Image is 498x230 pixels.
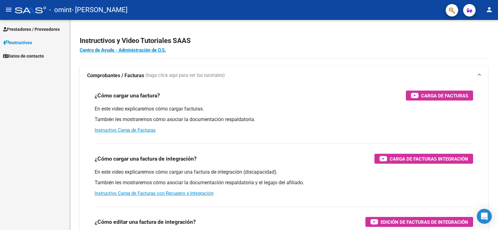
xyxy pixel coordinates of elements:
p: También les mostraremos cómo asociar la documentación respaldatoria. [95,116,473,123]
span: Datos de contacto [3,53,44,59]
button: Carga de Facturas [406,91,473,101]
p: También les mostraremos cómo asociar la documentación respaldatoria y el legajo del afiliado. [95,179,473,186]
mat-icon: menu [5,6,12,13]
p: En este video explicaremos cómo cargar una factura de integración (discapacidad). [95,169,473,176]
span: Prestadores / Proveedores [3,26,60,33]
strong: Comprobantes / Facturas [87,72,144,79]
div: Open Intercom Messenger [477,209,492,224]
span: Instructivos [3,39,32,46]
a: Instructivo Carga de Facturas [95,127,156,133]
a: Instructivo Carga de Facturas con Recupero x Integración [95,190,214,196]
mat-expansion-panel-header: Comprobantes / Facturas (haga click aquí para ver los tutoriales) [80,66,488,86]
p: En este video explicaremos cómo cargar facturas. [95,106,473,112]
h3: ¿Cómo cargar una factura de integración? [95,154,197,163]
span: Carga de Facturas [421,92,468,100]
button: Carga de Facturas Integración [374,154,473,164]
span: Carga de Facturas Integración [390,155,468,163]
h3: ¿Cómo editar una factura de integración? [95,218,196,226]
span: - omint [49,3,72,17]
h2: Instructivos y Video Tutoriales SAAS [80,35,488,47]
h3: ¿Cómo cargar una factura? [95,91,160,100]
button: Edición de Facturas de integración [365,217,473,227]
span: - [PERSON_NAME] [72,3,128,17]
a: Centro de Ayuda - Administración de O.S. [80,47,166,53]
span: (haga click aquí para ver los tutoriales) [145,72,225,79]
mat-icon: person [486,6,493,13]
span: Edición de Facturas de integración [381,218,468,226]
